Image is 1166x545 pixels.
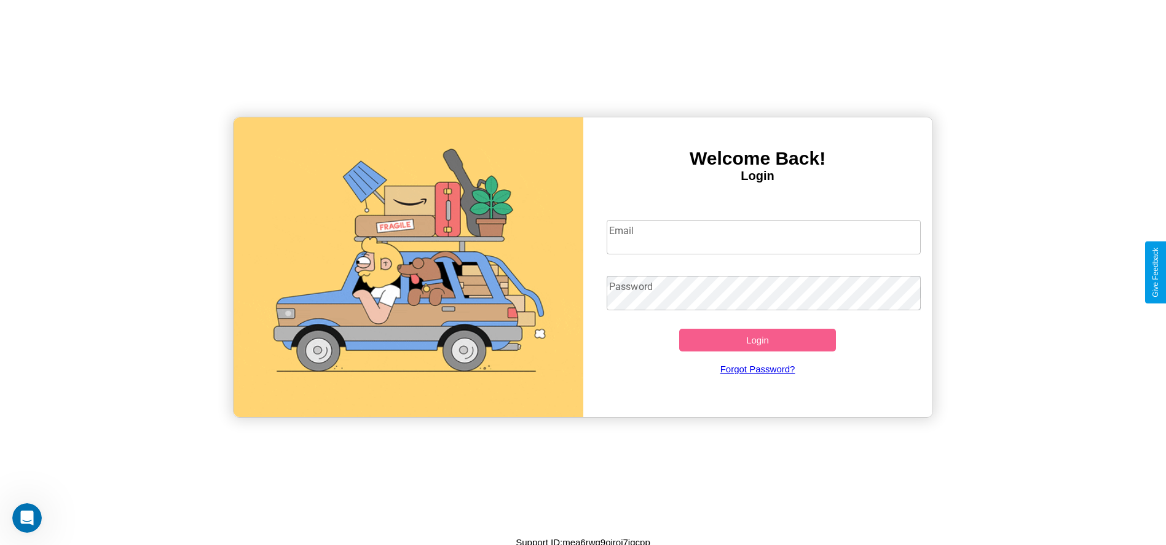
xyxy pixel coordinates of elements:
[583,169,932,183] h4: Login
[583,148,932,169] h3: Welcome Back!
[12,503,42,533] iframe: Intercom live chat
[1151,248,1160,297] div: Give Feedback
[234,117,583,417] img: gif
[679,329,837,351] button: Login
[601,351,915,386] a: Forgot Password?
